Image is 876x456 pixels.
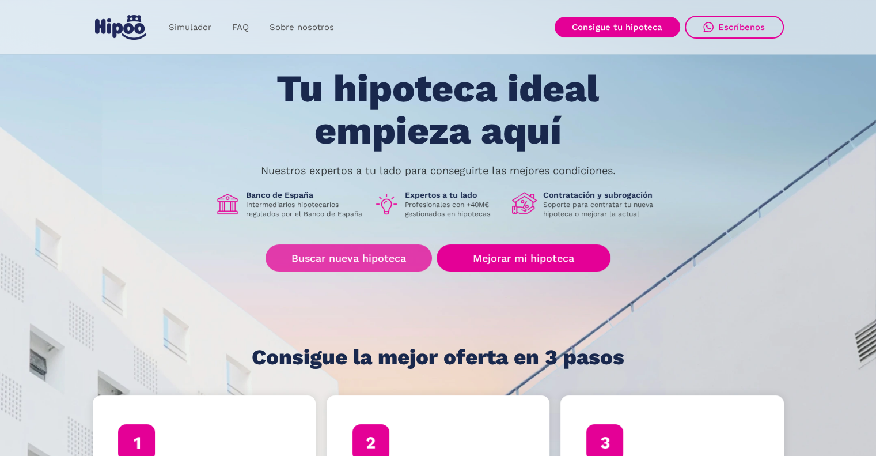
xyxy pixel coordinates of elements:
a: Sobre nosotros [259,16,344,39]
a: Mejorar mi hipoteca [437,244,610,272]
a: Escríbenos [685,16,784,39]
h1: Contratación y subrogación [543,190,662,200]
div: Escríbenos [718,22,765,32]
h1: Expertos a tu lado [405,190,503,200]
p: Soporte para contratar tu nueva hipoteca o mejorar la actual [543,200,662,218]
p: Intermediarios hipotecarios regulados por el Banco de España [246,200,365,218]
a: Consigue tu hipoteca [555,17,680,37]
h1: Banco de España [246,190,365,200]
h1: Tu hipoteca ideal empieza aquí [219,68,656,152]
a: Simulador [158,16,222,39]
a: FAQ [222,16,259,39]
a: Buscar nueva hipoteca [266,244,432,272]
p: Profesionales con +40M€ gestionados en hipotecas [405,200,503,218]
h1: Consigue la mejor oferta en 3 pasos [252,346,624,369]
a: home [93,10,149,44]
p: Nuestros expertos a tu lado para conseguirte las mejores condiciones. [261,166,616,175]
